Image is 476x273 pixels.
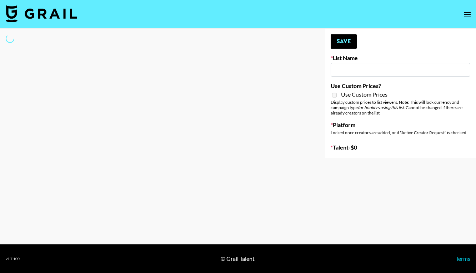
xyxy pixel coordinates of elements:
img: Grail Talent [6,5,77,22]
label: List Name [331,54,470,62]
button: open drawer [460,7,475,21]
div: Locked once creators are added, or if "Active Creator Request" is checked. [331,130,470,135]
label: Use Custom Prices? [331,82,470,89]
div: v 1.7.100 [6,257,20,261]
label: Talent - $ 0 [331,144,470,151]
em: for bookers using this list [358,105,404,110]
label: Platform [331,121,470,128]
span: Use Custom Prices [341,91,387,98]
div: © Grail Talent [221,255,255,262]
a: Terms [456,255,470,262]
button: Save [331,34,357,49]
div: Display custom prices to list viewers. Note: This will lock currency and campaign type . Cannot b... [331,99,470,116]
